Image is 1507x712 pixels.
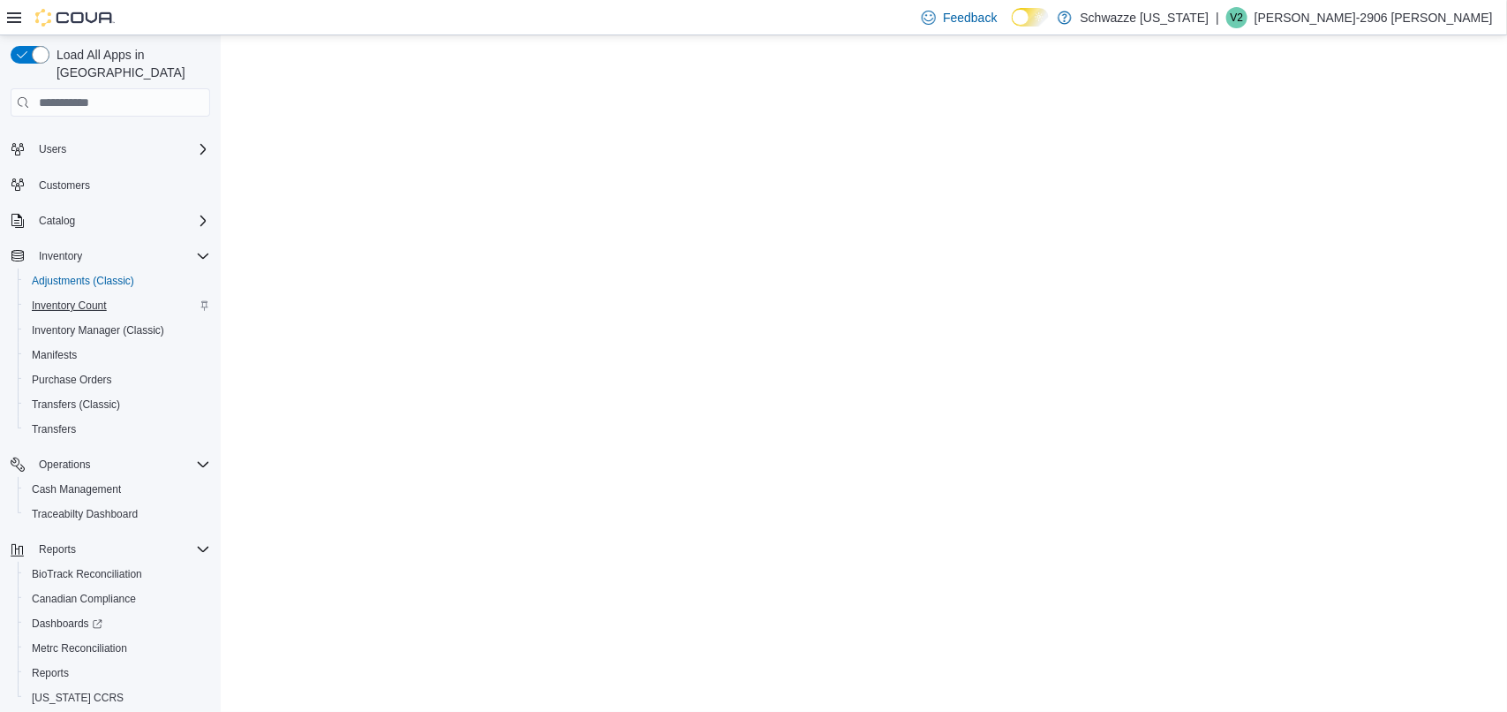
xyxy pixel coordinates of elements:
div: Veronica-2906 Garcia [1226,7,1247,28]
a: Canadian Compliance [25,588,143,610]
button: Users [4,137,217,162]
button: Canadian Compliance [18,587,217,611]
span: Reports [25,663,210,684]
span: BioTrack Reconciliation [32,567,142,581]
button: Catalog [32,210,82,231]
button: Purchase Orders [18,367,217,392]
button: Reports [32,539,83,560]
a: Adjustments (Classic) [25,270,141,292]
a: BioTrack Reconciliation [25,564,149,585]
a: Reports [25,663,76,684]
button: Transfers [18,417,217,442]
p: | [1216,7,1219,28]
span: Manifests [32,348,77,362]
button: Traceabilty Dashboard [18,502,217,526]
span: Transfers (Classic) [25,394,210,415]
button: Reports [4,537,217,562]
span: Load All Apps in [GEOGRAPHIC_DATA] [49,46,210,81]
button: Manifests [18,343,217,367]
button: Users [32,139,73,160]
span: Dashboards [25,613,210,634]
span: Metrc Reconciliation [25,638,210,659]
button: Adjustments (Classic) [18,269,217,293]
a: Purchase Orders [25,369,119,390]
span: Canadian Compliance [32,592,136,606]
p: Schwazze [US_STATE] [1081,7,1209,28]
span: Transfers (Classic) [32,398,120,412]
span: Traceabilty Dashboard [32,507,138,521]
button: Transfers (Classic) [18,392,217,417]
p: [PERSON_NAME]-2906 [PERSON_NAME] [1255,7,1493,28]
button: Inventory Manager (Classic) [18,318,217,343]
span: Users [32,139,210,160]
span: Canadian Compliance [25,588,210,610]
span: Customers [39,178,90,193]
span: Dashboards [32,617,102,631]
span: Operations [32,454,210,475]
span: Catalog [39,214,75,228]
input: Dark Mode [1012,8,1049,27]
a: Dashboards [25,613,109,634]
button: Catalog [4,208,217,233]
span: Traceabilty Dashboard [25,504,210,525]
span: Adjustments (Classic) [25,270,210,292]
a: Cash Management [25,479,128,500]
span: Transfers [32,422,76,436]
a: Inventory Count [25,295,114,316]
span: Transfers [25,419,210,440]
span: Adjustments (Classic) [32,274,134,288]
button: Inventory Count [18,293,217,318]
button: Inventory [32,246,89,267]
span: Inventory [32,246,210,267]
a: Metrc Reconciliation [25,638,134,659]
a: Transfers (Classic) [25,394,127,415]
span: Inventory Count [25,295,210,316]
span: Inventory Count [32,299,107,313]
span: Catalog [32,210,210,231]
span: Reports [32,539,210,560]
span: Purchase Orders [32,373,112,387]
span: Manifests [25,345,210,366]
span: Reports [32,666,69,680]
span: Inventory Manager (Classic) [25,320,210,341]
span: Washington CCRS [25,687,210,708]
span: Feedback [943,9,997,27]
button: [US_STATE] CCRS [18,685,217,710]
span: Metrc Reconciliation [32,641,127,655]
a: [US_STATE] CCRS [25,687,131,708]
img: Cova [35,9,115,27]
span: Purchase Orders [25,369,210,390]
span: BioTrack Reconciliation [25,564,210,585]
button: BioTrack Reconciliation [18,562,217,587]
a: Manifests [25,345,84,366]
span: Users [39,142,66,156]
span: Cash Management [25,479,210,500]
span: Inventory [39,249,82,263]
span: Operations [39,458,91,472]
a: Customers [32,175,97,196]
button: Operations [32,454,98,475]
a: Transfers [25,419,83,440]
button: Reports [18,661,217,685]
span: Dark Mode [1012,27,1013,27]
span: Cash Management [32,482,121,496]
a: Inventory Manager (Classic) [25,320,171,341]
button: Cash Management [18,477,217,502]
a: Traceabilty Dashboard [25,504,145,525]
button: Metrc Reconciliation [18,636,217,661]
span: Inventory Manager (Classic) [32,323,164,337]
a: Dashboards [18,611,217,636]
span: Customers [32,174,210,196]
button: Customers [4,172,217,198]
span: V2 [1231,7,1244,28]
span: [US_STATE] CCRS [32,691,124,705]
span: Reports [39,542,76,557]
button: Operations [4,452,217,477]
button: Inventory [4,244,217,269]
